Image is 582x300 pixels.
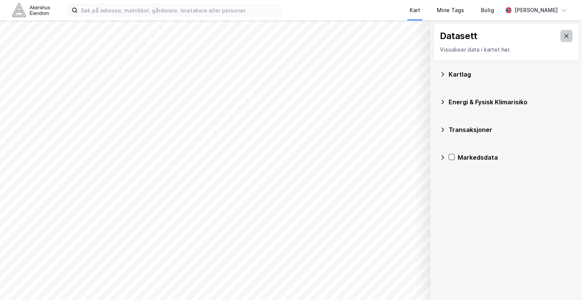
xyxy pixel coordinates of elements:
[437,6,464,15] div: Mine Tags
[449,97,573,107] div: Energi & Fysisk Klimarisiko
[78,5,280,16] input: Søk på adresse, matrikkel, gårdeiere, leietakere eller personer
[515,6,558,15] div: [PERSON_NAME]
[481,6,494,15] div: Bolig
[544,264,582,300] div: Kontrollprogram for chat
[458,153,573,162] div: Markedsdata
[449,70,573,79] div: Kartlag
[440,45,573,54] div: Visualiser data i kartet her.
[449,125,573,134] div: Transaksjoner
[440,30,477,42] div: Datasett
[544,264,582,300] iframe: Chat Widget
[410,6,420,15] div: Kart
[12,3,50,17] img: akershus-eiendom-logo.9091f326c980b4bce74ccdd9f866810c.svg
